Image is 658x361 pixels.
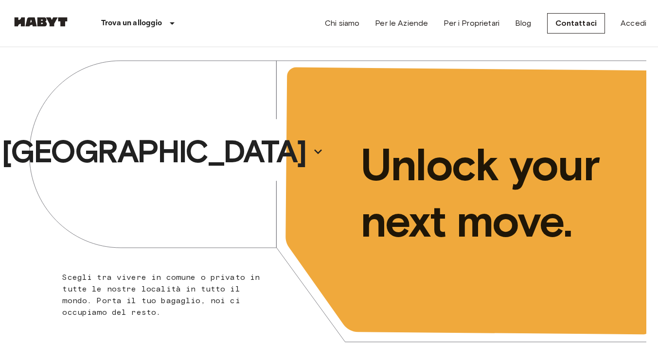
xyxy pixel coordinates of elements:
p: [GEOGRAPHIC_DATA] [1,132,306,171]
img: Habyt [12,17,70,27]
a: Accedi [621,17,646,29]
a: Blog [515,17,532,29]
p: Unlock your next move. [360,137,631,249]
a: Per i Proprietari [444,17,499,29]
a: Chi siamo [325,17,359,29]
a: Contattaci [547,13,605,34]
p: Trova un alloggio [101,17,162,29]
p: Scegli tra vivere in comune o privato in tutte le nostre località in tutto il mondo. Porta il tuo... [62,272,272,318]
a: Per le Aziende [375,17,428,29]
